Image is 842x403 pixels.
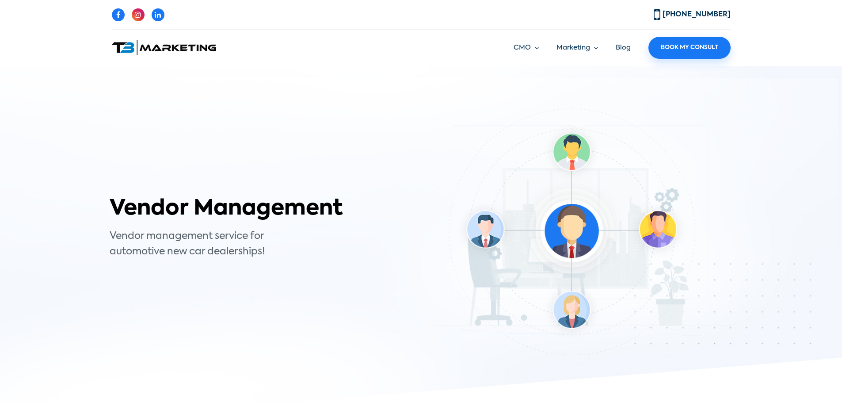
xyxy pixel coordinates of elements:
img: T3 Marketing [112,40,216,55]
a: Blog [616,44,631,51]
p: Vendor management service for automotive new car dealerships! [110,229,320,260]
a: Marketing [556,43,598,53]
a: [PHONE_NUMBER] [654,11,731,18]
h1: Vendor Management [110,196,415,222]
a: Book My Consult [648,37,731,59]
a: CMO [514,43,539,53]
